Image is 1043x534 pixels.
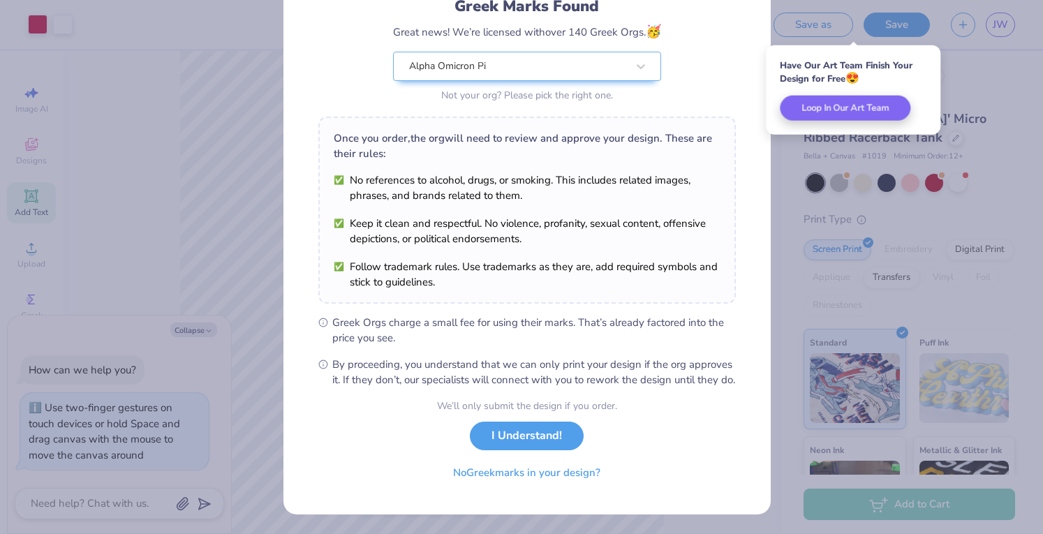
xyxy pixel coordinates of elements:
[441,459,612,487] button: NoGreekmarks in your design?
[393,88,661,103] div: Not your org? Please pick the right one.
[393,22,661,41] div: Great news! We’re licensed with over 140 Greek Orgs.
[334,172,720,203] li: No references to alcohol, drugs, or smoking. This includes related images, phrases, and brands re...
[646,23,661,40] span: 🥳
[334,259,720,290] li: Follow trademark rules. Use trademarks as they are, add required symbols and stick to guidelines.
[780,59,926,85] div: Have Our Art Team Finish Your Design for Free
[780,96,910,121] button: Loop In Our Art Team
[332,315,736,346] span: Greek Orgs charge a small fee for using their marks. That’s already factored into the price you see.
[470,422,584,450] button: I Understand!
[437,399,617,413] div: We’ll only submit the design if you order.
[334,216,720,246] li: Keep it clean and respectful. No violence, profanity, sexual content, offensive depictions, or po...
[332,357,736,387] span: By proceeding, you understand that we can only print your design if the org approves it. If they ...
[845,71,859,86] span: 😍
[334,131,720,161] div: Once you order, the org will need to review and approve your design. These are their rules:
